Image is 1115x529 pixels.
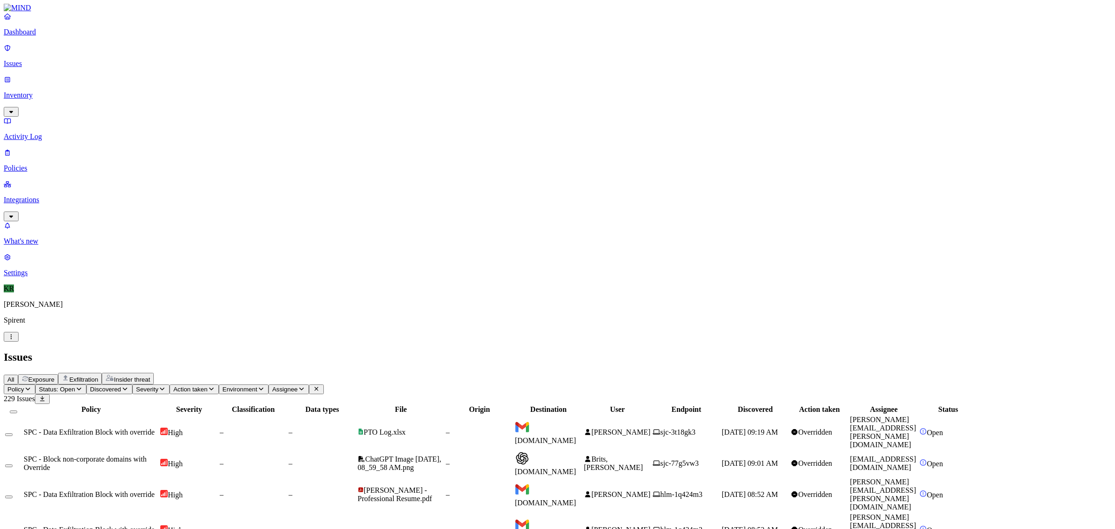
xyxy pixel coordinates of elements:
span: All [7,376,14,383]
a: Issues [4,44,1111,68]
div: Discovered [722,405,789,414]
button: Select row [5,464,13,467]
a: What's new [4,221,1111,245]
div: File [358,405,444,414]
span: – [446,459,450,467]
span: High [168,460,183,468]
img: MIND [4,4,31,12]
span: – [220,490,223,498]
span: Status: Open [39,386,75,393]
div: Assignee [850,405,918,414]
img: status-open [919,428,927,435]
span: [DATE] 09:19 AM [722,428,778,436]
span: [PERSON_NAME][EMAIL_ADDRESS][PERSON_NAME][DOMAIN_NAME] [850,416,916,449]
img: chatgpt.com favicon [515,451,530,466]
a: Settings [4,253,1111,277]
span: [DATE] 08:52 AM [722,490,778,498]
div: Destination [515,405,582,414]
span: Action taken [173,386,207,393]
p: [PERSON_NAME] [4,300,1111,309]
span: Brits, [PERSON_NAME] [584,455,643,471]
span: [PERSON_NAME][EMAIL_ADDRESS][PERSON_NAME][DOMAIN_NAME] [850,478,916,511]
span: Environment [223,386,257,393]
div: Classification [220,405,287,414]
span: Insider threat [114,376,150,383]
span: sjc-3t18gk3 [660,428,695,436]
span: – [289,459,292,467]
span: – [446,428,450,436]
img: adobe-pdf [358,487,364,493]
span: High [168,491,183,499]
span: High [168,429,183,436]
span: Discovered [90,386,121,393]
img: mail.google.com favicon [515,482,530,497]
span: Overridden [798,459,832,467]
span: – [220,428,223,436]
span: Assignee [272,386,298,393]
span: [PERSON_NAME] [591,490,650,498]
span: – [446,490,450,498]
span: ChatGPT Image [DATE], 08_59_58 AM.png [358,455,441,471]
span: Exfiltration [69,376,98,383]
p: Spirent [4,316,1111,324]
span: SPC - Data Exfiltration Block with override [24,490,155,498]
img: status-open [919,459,927,466]
a: Activity Log [4,117,1111,141]
span: [PERSON_NAME] - Professional Resume.pdf [358,486,432,503]
span: Overridden [798,428,832,436]
span: sjc-77g5vw3 [660,459,699,467]
a: Dashboard [4,12,1111,36]
p: Policies [4,164,1111,172]
div: Severity [160,405,218,414]
span: [DOMAIN_NAME] [515,499,576,507]
p: Dashboard [4,28,1111,36]
div: Policy [24,405,158,414]
span: [DOMAIN_NAME] [515,468,576,476]
img: mail.google.com favicon [515,420,530,435]
div: Origin [446,405,513,414]
div: Data types [289,405,355,414]
span: hlm-1q424m3 [660,490,702,498]
span: Policy [7,386,24,393]
a: MIND [4,4,1111,12]
span: Overridden [798,490,832,498]
span: Open [927,491,943,499]
span: PTO Log.xlsx [364,428,406,436]
span: Open [927,429,943,436]
p: Settings [4,269,1111,277]
p: What's new [4,237,1111,245]
p: Issues [4,60,1111,68]
span: [PERSON_NAME] [591,428,650,436]
span: KR [4,284,14,292]
p: Integrations [4,196,1111,204]
img: severity-high [160,459,168,466]
span: SPC - Data Exfiltration Block with override [24,428,155,436]
span: [DATE] 09:01 AM [722,459,778,467]
span: – [220,459,223,467]
div: Action taken [791,405,848,414]
span: Open [927,460,943,468]
button: Select row [5,433,13,436]
a: Inventory [4,75,1111,115]
span: Exposure [28,376,54,383]
span: SPC - Block non-corporate domains with Override [24,455,146,471]
div: Endpoint [653,405,720,414]
span: 229 Issues [4,395,35,403]
a: Integrations [4,180,1111,220]
span: – [289,490,292,498]
p: Activity Log [4,132,1111,141]
img: google-sheets [358,429,364,435]
p: Inventory [4,91,1111,99]
button: Select row [5,496,13,498]
a: Policies [4,148,1111,172]
h2: Issues [4,351,1111,364]
img: severity-high [160,490,168,497]
button: Select all [10,410,17,413]
img: severity-high [160,428,168,435]
div: User [584,405,651,414]
span: [EMAIL_ADDRESS][DOMAIN_NAME] [850,455,916,471]
span: Severity [136,386,158,393]
div: Status [919,405,977,414]
img: status-open [919,490,927,497]
span: – [289,428,292,436]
